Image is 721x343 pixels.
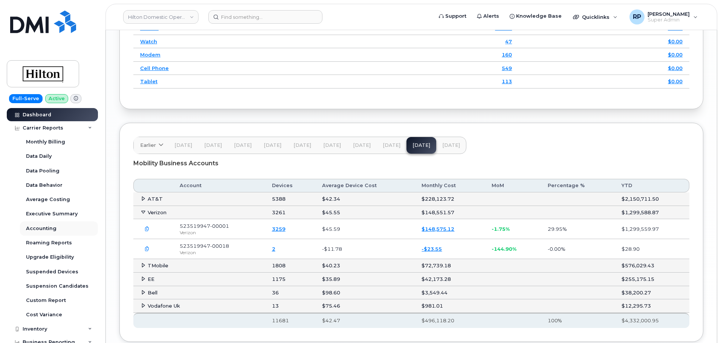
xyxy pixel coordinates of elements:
span: EE [148,276,154,282]
td: $75.46 [315,299,415,313]
span: 523519947-00001 [180,223,229,229]
input: Find something... [208,10,322,24]
span: Support [445,12,466,20]
td: -0.00% [541,239,615,259]
td: $1,299,588.87 [615,206,689,220]
td: $98.60 [315,286,415,300]
a: 113 [502,78,512,84]
td: 3261 [265,206,315,220]
div: Mobility Business Accounts [133,154,689,173]
span: Verizon [180,230,196,235]
a: Hilton Domestic Operating Company Inc [123,10,199,24]
span: Verizon [180,250,196,255]
span: RP [633,12,641,21]
span: Bell [148,290,157,296]
span: [DATE] [174,142,192,148]
span: [DATE] [353,142,371,148]
span: Earlier [140,142,156,149]
td: $42.34 [315,192,415,206]
a: Tablet [140,78,157,84]
td: $148,551.57 [415,206,485,220]
span: Quicklinks [582,14,609,20]
span: Super Admin [648,17,690,23]
span: [DATE] [234,142,252,148]
td: -$11.78 [315,239,415,259]
a: 3259 [272,226,286,232]
th: 100% [541,313,615,328]
th: Percentage % [541,179,615,192]
span: -1.75% [492,226,510,232]
a: $0.00 [668,65,683,71]
th: Account [173,179,265,192]
a: $148,575.12 [422,226,454,232]
td: 36 [265,286,315,300]
span: [DATE] [323,142,341,148]
a: 47 [505,38,512,44]
span: [DATE] [264,142,281,148]
span: [PERSON_NAME] [648,11,690,17]
th: $496,118.20 [415,313,485,328]
td: 13 [265,299,315,313]
a: Watch [140,38,157,44]
a: Earlier [134,137,168,154]
iframe: Messenger Launcher [688,310,715,337]
td: 1175 [265,273,315,286]
td: $2,150,711.50 [615,192,689,206]
a: 2 [272,246,275,252]
th: 11681 [265,313,315,328]
th: Average Device Cost [315,179,415,192]
td: $45.59 [315,219,415,239]
span: [DATE] [383,142,400,148]
a: 160 [502,52,512,58]
a: $0.00 [668,78,683,84]
td: 1808 [265,259,315,273]
td: $981.01 [415,299,485,313]
td: 29.95% [541,219,615,239]
td: $12,295.73 [615,299,689,313]
td: $1,299,559.97 [615,219,689,239]
th: $4,332,000.95 [615,313,689,328]
th: YTD [615,179,689,192]
td: 5388 [265,192,315,206]
td: $42,173.28 [415,273,485,286]
div: Quicklinks [568,9,623,24]
th: Devices [265,179,315,192]
span: AT&T [148,196,163,202]
span: Vodafone Uk [148,303,180,309]
a: 549 [502,65,512,71]
td: $255,175.15 [615,273,689,286]
td: $72,739.18 [415,259,485,273]
td: $40.23 [315,259,415,273]
a: -$23.55 [422,246,442,252]
span: TMobile [148,262,168,268]
th: MoM [485,179,541,192]
span: [DATE] [204,142,222,148]
span: -144.90% [492,246,516,252]
td: $35.89 [315,273,415,286]
span: [DATE] [293,142,311,148]
td: $228,123.72 [415,192,485,206]
a: Cell Phone [140,65,169,71]
a: Modem [140,52,160,58]
span: Verizon [148,209,167,215]
a: Alerts [472,9,504,24]
span: Knowledge Base [516,12,562,20]
td: $38,200.27 [615,286,689,300]
td: $28.90 [615,239,689,259]
span: 523519947-00018 [180,243,229,249]
td: $3,549.44 [415,286,485,300]
div: Ryan Partack [624,9,703,24]
a: $0.00 [668,52,683,58]
a: Knowledge Base [504,9,567,24]
a: $0.00 [668,38,683,44]
a: Support [434,9,472,24]
td: $576,029.43 [615,259,689,273]
th: Monthly Cost [415,179,485,192]
th: $42.47 [315,313,415,328]
td: $45.55 [315,206,415,220]
span: Alerts [483,12,499,20]
span: [DATE] [442,142,460,148]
